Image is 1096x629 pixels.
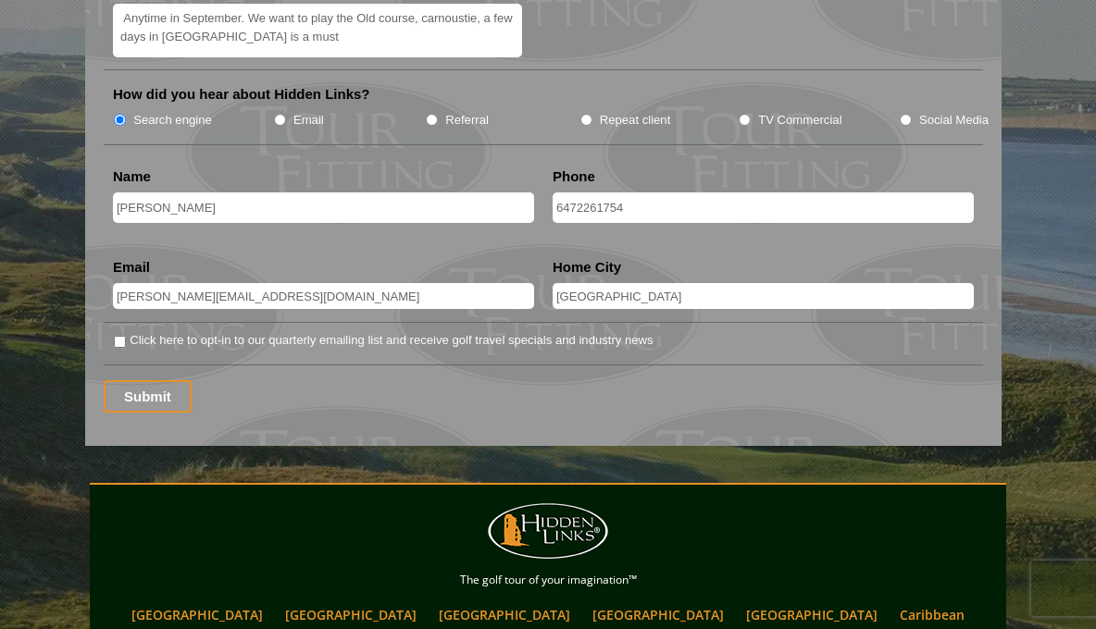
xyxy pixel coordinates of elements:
a: [GEOGRAPHIC_DATA] [430,601,579,628]
label: Name [113,167,151,186]
label: Referral [445,111,489,129]
label: Phone [553,167,595,186]
a: [GEOGRAPHIC_DATA] [583,601,733,628]
input: Submit [104,380,192,413]
label: Email [113,258,150,277]
label: Repeat client [600,111,671,129]
a: [GEOGRAPHIC_DATA] [737,601,887,628]
label: Social Media [919,111,989,129]
a: [GEOGRAPHIC_DATA] [122,601,272,628]
a: Caribbean [890,601,974,628]
label: Search engine [133,111,212,129]
p: The golf tour of your imagination™ [94,570,1002,590]
label: Email [293,111,324,129]
textarea: Anytime in September. We want to play the Old course, carnoustie, a few days in [GEOGRAPHIC_DATA]... [113,4,522,58]
label: Home City [553,258,621,277]
label: Click here to opt-in to our quarterly emailing list and receive golf travel specials and industry... [130,331,653,350]
label: TV Commercial [758,111,841,129]
a: [GEOGRAPHIC_DATA] [276,601,426,628]
label: How did you hear about Hidden Links? [113,85,370,104]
